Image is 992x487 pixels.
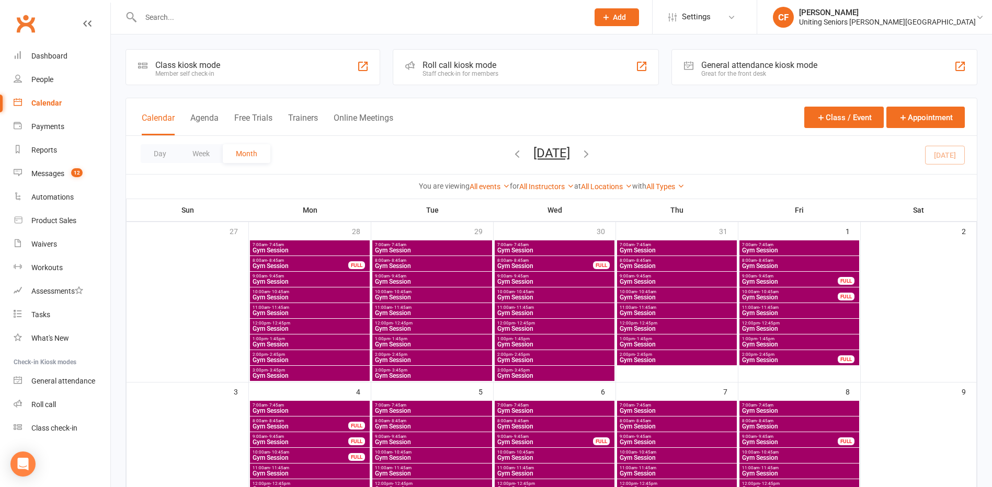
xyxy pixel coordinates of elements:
[512,258,529,263] span: - 8:45am
[494,199,616,221] th: Wed
[252,326,368,332] span: Gym Session
[742,294,838,300] span: Gym Session
[14,44,110,68] a: Dashboard
[962,382,976,400] div: 9
[846,222,860,239] div: 1
[419,182,470,190] strong: You are viewing
[270,466,289,470] span: - 11:45am
[14,162,110,185] a: Messages 12
[742,337,857,341] span: 1:00pm
[179,144,223,163] button: Week
[593,261,610,269] div: FULL
[701,60,817,70] div: General attendance kiosk mode
[374,373,490,379] span: Gym Session
[288,113,318,135] button: Trainers
[252,439,349,445] span: Gym Session
[635,352,652,357] span: - 2:45pm
[252,279,368,285] span: Gym Session
[497,337,612,341] span: 1:00pm
[597,222,615,239] div: 30
[252,247,368,253] span: Gym Session
[478,382,493,400] div: 5
[31,216,76,225] div: Product Sales
[742,341,857,347] span: Gym Session
[31,193,74,201] div: Automations
[31,424,77,432] div: Class check-in
[267,434,284,439] span: - 9:45am
[497,279,612,285] span: Gym Session
[515,321,535,326] span: - 12:45pm
[423,60,498,70] div: Roll call kiosk mode
[268,352,285,357] span: - 2:45pm
[334,113,393,135] button: Online Meetings
[31,310,50,319] div: Tasks
[682,5,711,29] span: Settings
[497,423,612,430] span: Gym Session
[742,455,857,461] span: Gym Session
[619,419,735,423] span: 8:00am
[497,357,612,363] span: Gym Session
[155,70,220,77] div: Member self check-in
[390,434,406,439] span: - 9:45am
[759,466,779,470] span: - 11:45am
[838,355,854,363] div: FULL
[616,199,738,221] th: Thu
[392,466,412,470] span: - 11:45am
[515,466,534,470] span: - 11:45am
[619,341,735,347] span: Gym Session
[742,403,857,408] span: 7:00am
[637,305,656,310] span: - 11:45am
[497,408,612,414] span: Gym Session
[374,466,490,470] span: 11:00am
[742,434,838,439] span: 9:00am
[374,439,490,445] span: Gym Session
[757,242,773,247] span: - 7:45am
[742,279,838,285] span: Gym Session
[31,99,62,107] div: Calendar
[14,303,110,327] a: Tasks
[374,341,490,347] span: Gym Session
[497,274,612,279] span: 9:00am
[31,122,64,131] div: Payments
[374,289,490,294] span: 10:00am
[742,419,857,423] span: 8:00am
[371,199,494,221] th: Tue
[497,258,594,263] span: 8:00am
[637,466,656,470] span: - 11:45am
[190,113,219,135] button: Agenda
[390,419,406,423] span: - 8:45am
[267,419,284,423] span: - 8:45am
[634,403,651,408] span: - 7:45am
[31,377,95,385] div: General attendance
[581,182,632,191] a: All Locations
[14,209,110,233] a: Product Sales
[619,247,735,253] span: Gym Session
[619,434,735,439] span: 9:00am
[619,321,735,326] span: 12:00pm
[619,450,735,455] span: 10:00am
[512,352,530,357] span: - 2:45pm
[374,352,490,357] span: 2:00pm
[962,222,976,239] div: 2
[374,279,490,285] span: Gym Session
[374,294,490,300] span: Gym Session
[799,8,976,17] div: [PERSON_NAME]
[757,258,773,263] span: - 8:45am
[846,382,860,400] div: 8
[356,382,371,400] div: 4
[234,113,272,135] button: Free Trials
[637,321,657,326] span: - 12:45pm
[267,242,284,247] span: - 7:45am
[14,416,110,440] a: Class kiosk mode
[31,75,53,84] div: People
[512,403,529,408] span: - 7:45am
[742,466,857,470] span: 11:00am
[742,263,857,269] span: Gym Session
[619,274,735,279] span: 9:00am
[742,352,838,357] span: 2:00pm
[512,434,529,439] span: - 9:45am
[252,423,349,430] span: Gym Session
[31,287,83,295] div: Assessments
[619,466,735,470] span: 11:00am
[474,222,493,239] div: 29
